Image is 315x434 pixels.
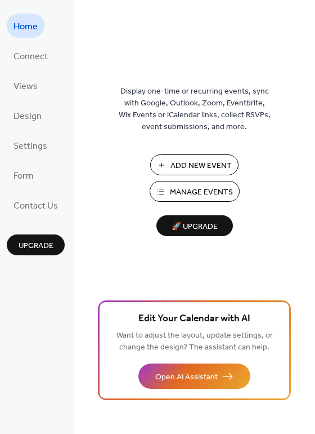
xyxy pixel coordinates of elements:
[150,154,238,175] button: Add New Event
[13,197,58,215] span: Contact Us
[7,163,40,187] a: Form
[119,86,271,133] span: Display one-time or recurring events, sync with Google, Outlook, Zoom, Eventbrite, Wix Events or ...
[7,193,65,217] a: Contact Us
[116,328,273,355] span: Want to adjust the layout, update settings, or change the design? The assistant can help.
[7,234,65,255] button: Upgrade
[138,311,250,327] span: Edit Your Calendar with AI
[170,187,233,198] span: Manage Events
[13,138,47,155] span: Settings
[19,240,53,252] span: Upgrade
[7,133,54,157] a: Settings
[7,43,55,68] a: Connect
[7,14,44,38] a: Home
[13,18,38,36] span: Home
[156,215,233,236] button: 🚀 Upgrade
[155,371,218,383] span: Open AI Assistant
[7,103,48,127] a: Design
[7,73,44,98] a: Views
[170,160,232,172] span: Add New Event
[13,167,34,185] span: Form
[13,48,48,65] span: Connect
[150,181,240,202] button: Manage Events
[163,219,226,234] span: 🚀 Upgrade
[13,78,38,95] span: Views
[138,364,250,389] button: Open AI Assistant
[13,108,42,125] span: Design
